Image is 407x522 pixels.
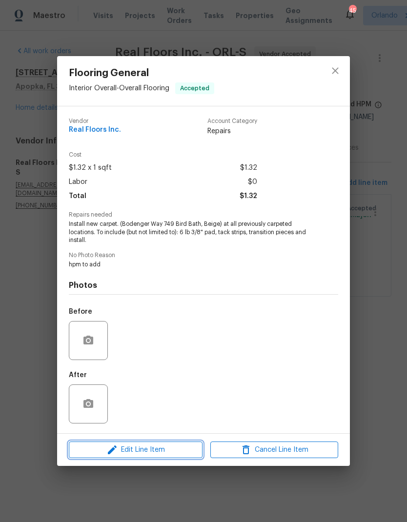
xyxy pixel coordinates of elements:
span: Real Floors Inc. [69,126,121,134]
span: Edit Line Item [72,444,200,456]
span: $1.32 [240,189,257,203]
h4: Photos [69,281,338,290]
span: Cost [69,152,257,158]
span: Account Category [207,118,257,124]
div: 45 [349,6,356,16]
h5: After [69,372,87,379]
h5: Before [69,308,92,315]
span: $1.32 x 1 sqft [69,161,112,175]
span: Accepted [176,83,213,93]
span: Flooring General [69,68,214,79]
button: Cancel Line Item [210,442,338,459]
span: No Photo Reason [69,252,338,259]
button: Edit Line Item [69,442,203,459]
button: close [324,59,347,82]
span: Repairs [207,126,257,136]
span: Cancel Line Item [213,444,335,456]
span: $1.32 [240,161,257,175]
span: Repairs needed [69,212,338,218]
span: Install new carpet. (Bodenger Way 749 Bird Bath, Beige) at all previously carpeted locations. To ... [69,220,311,244]
span: $0 [248,175,257,189]
span: Labor [69,175,87,189]
span: Vendor [69,118,121,124]
span: Total [69,189,86,203]
span: hpm to add [69,261,311,269]
span: Interior Overall - Overall Flooring [69,84,169,91]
